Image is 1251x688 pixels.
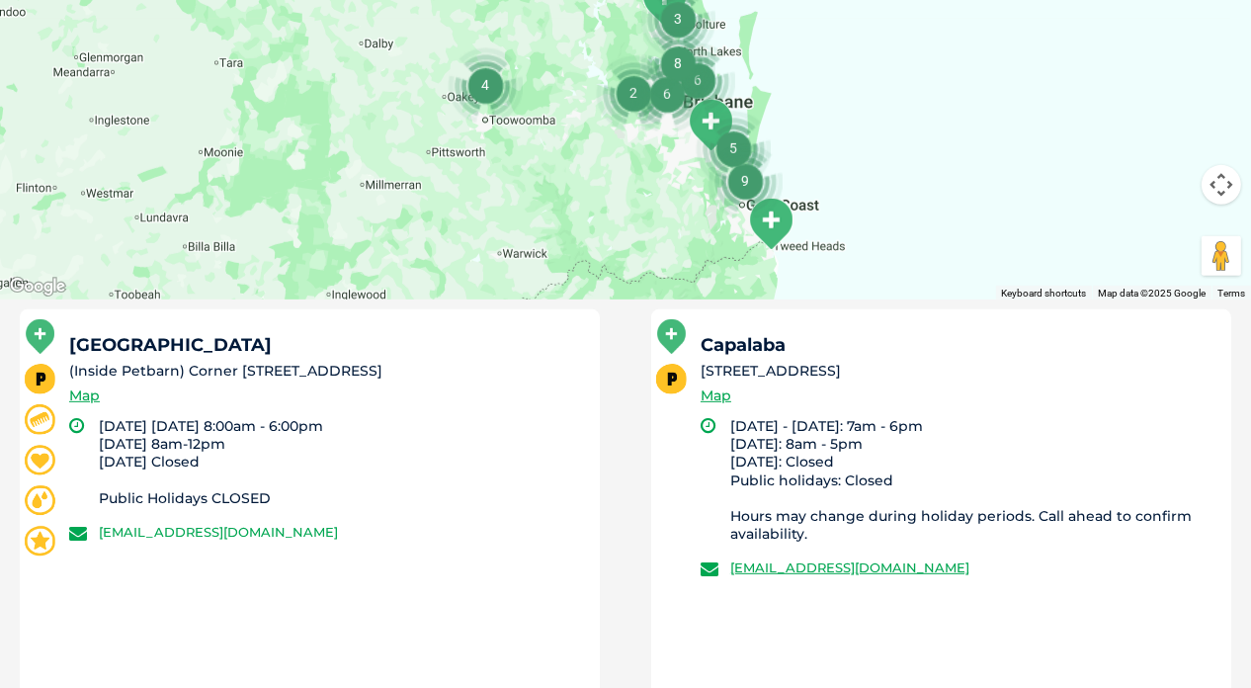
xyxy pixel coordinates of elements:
div: 6 [622,48,712,139]
button: Map camera controls [1202,165,1241,205]
div: 4 [440,40,531,130]
img: Google [5,274,70,300]
li: [STREET_ADDRESS] [701,361,1213,382]
a: Open this area in Google Maps (opens a new window) [5,274,70,300]
button: Keyboard shortcuts [1001,287,1086,301]
button: Drag Pegman onto the map to open Street View [1202,236,1241,276]
a: [EMAIL_ADDRESS][DOMAIN_NAME] [730,559,969,575]
a: Terms (opens in new tab) [1217,288,1245,299]
li: (Inside Petbarn) Corner [STREET_ADDRESS] [69,361,582,382]
div: 5 [688,103,779,194]
h5: [GEOGRAPHIC_DATA] [69,336,582,354]
div: 2 [588,47,679,138]
span: Map data ©2025 Google [1098,288,1206,299]
a: [EMAIL_ADDRESS][DOMAIN_NAME] [99,524,338,540]
h5: Capalaba [701,336,1213,354]
li: [DATE] - [DATE]: 7am - 6pm [DATE]: 8am - 5pm [DATE]: Closed Public holidays: Closed Hours may cha... [730,417,1213,543]
a: Map [69,385,100,407]
li: [DATE] [DATE] 8:00am - 6:00pm [DATE] 8am-12pm [DATE] Closed Public Holidays CLOSED [99,417,582,507]
a: Map [701,385,731,407]
div: 8 [632,18,723,109]
div: 9 [700,135,791,226]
